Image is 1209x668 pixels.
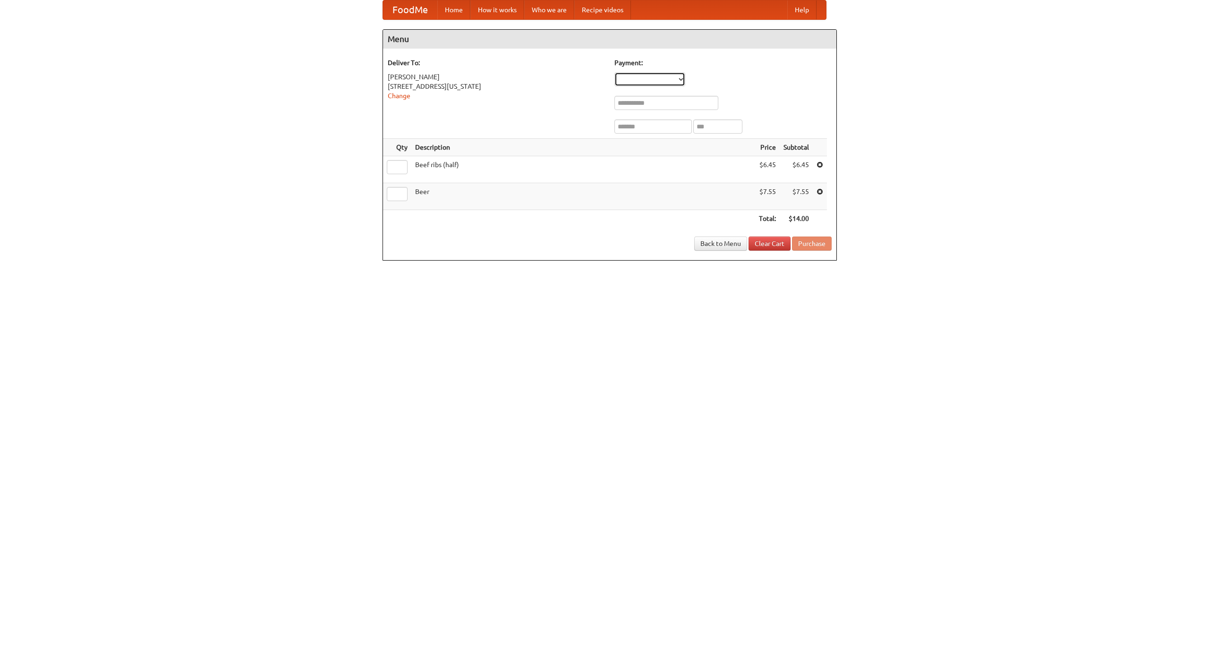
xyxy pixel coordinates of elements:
[755,183,780,210] td: $7.55
[792,237,832,251] button: Purchase
[383,139,411,156] th: Qty
[470,0,524,19] a: How it works
[388,72,605,82] div: [PERSON_NAME]
[574,0,631,19] a: Recipe videos
[755,210,780,228] th: Total:
[383,0,437,19] a: FoodMe
[749,237,791,251] a: Clear Cart
[780,156,813,183] td: $6.45
[614,58,832,68] h5: Payment:
[411,139,755,156] th: Description
[755,139,780,156] th: Price
[388,82,605,91] div: [STREET_ADDRESS][US_STATE]
[787,0,817,19] a: Help
[780,139,813,156] th: Subtotal
[694,237,747,251] a: Back to Menu
[411,183,755,210] td: Beer
[755,156,780,183] td: $6.45
[411,156,755,183] td: Beef ribs (half)
[388,92,410,100] a: Change
[780,183,813,210] td: $7.55
[524,0,574,19] a: Who we are
[388,58,605,68] h5: Deliver To:
[437,0,470,19] a: Home
[780,210,813,228] th: $14.00
[383,30,836,49] h4: Menu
